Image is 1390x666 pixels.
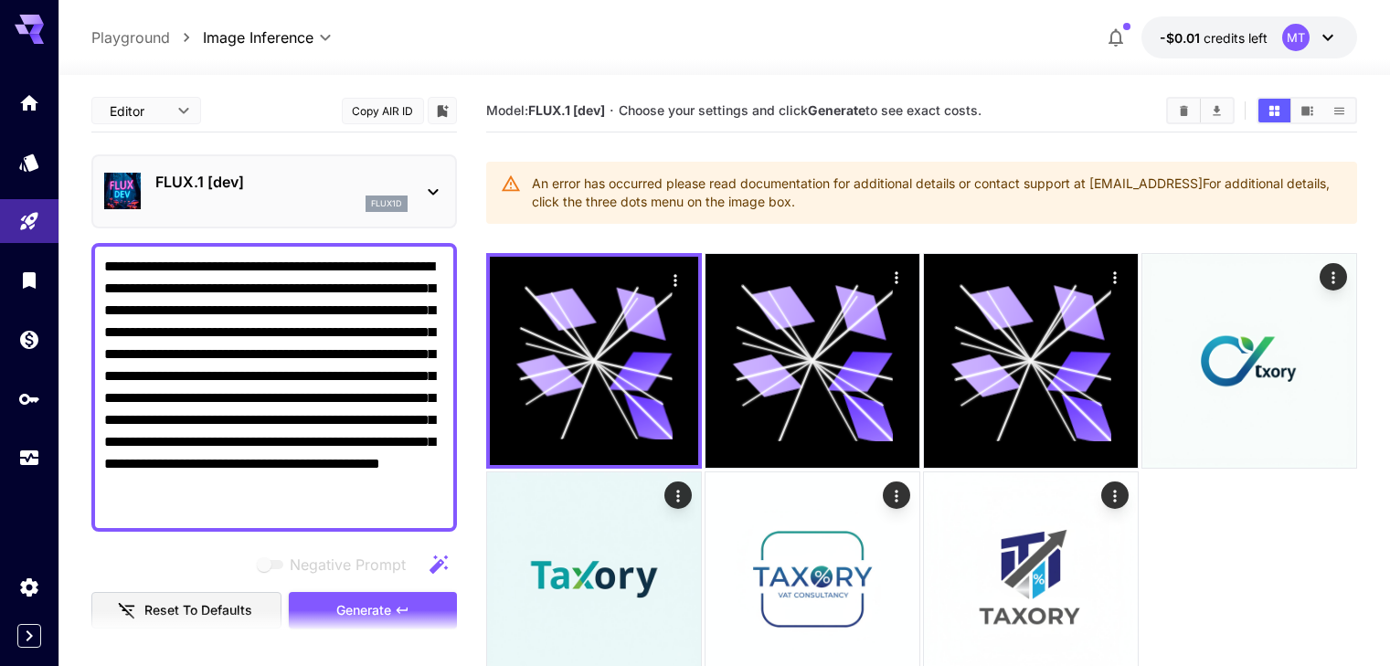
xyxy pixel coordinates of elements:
button: Copy AIR ID [342,98,424,124]
button: Add to library [434,100,451,122]
a: Playground [91,26,170,48]
p: FLUX.1 [dev] [155,171,408,193]
button: Show images in video view [1291,99,1323,122]
img: 2Q== [1142,254,1356,468]
div: MT [1282,24,1310,51]
div: -$0.0122 [1160,28,1268,48]
div: Actions [1320,263,1347,291]
div: Clear ImagesDownload All [1166,97,1235,124]
button: Reset to defaults [91,592,281,629]
button: Show images in list view [1323,99,1355,122]
b: FLUX.1 [dev] [528,102,605,118]
button: Show images in grid view [1258,99,1290,122]
div: Actions [1101,263,1129,291]
button: Download All [1201,99,1233,122]
p: flux1d [371,197,402,210]
span: Editor [110,101,166,121]
span: Choose your settings and click to see exact costs. [619,102,981,118]
button: Expand sidebar [17,624,41,648]
p: · [610,100,614,122]
div: Home [18,91,40,114]
span: Model: [486,102,605,118]
span: Image Inference [203,26,313,48]
div: Actions [883,481,910,509]
div: API Keys [18,387,40,410]
button: -$0.0122MT [1141,16,1357,58]
div: Playground [18,210,40,233]
div: Show images in grid viewShow images in video viewShow images in list view [1257,97,1357,124]
div: Settings [18,576,40,598]
div: Actions [883,263,910,291]
div: FLUX.1 [dev]flux1d [104,164,444,219]
button: Generate [289,592,457,629]
b: Generate [808,102,865,118]
span: Negative Prompt [290,554,406,576]
div: Wallet [18,328,40,351]
nav: breadcrumb [91,26,203,48]
div: Library [18,269,40,291]
div: Actions [664,481,692,509]
div: Actions [662,266,689,293]
span: credits left [1204,30,1268,46]
span: -$0.01 [1160,30,1204,46]
div: An error has occurred please read documentation for additional details or contact support at [EMA... [532,167,1342,218]
button: Clear Images [1168,99,1200,122]
div: Models [18,151,40,174]
span: Negative prompts are not compatible with the selected model. [253,553,420,576]
div: Usage [18,447,40,470]
span: Generate [336,599,391,622]
div: Actions [1101,481,1129,509]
